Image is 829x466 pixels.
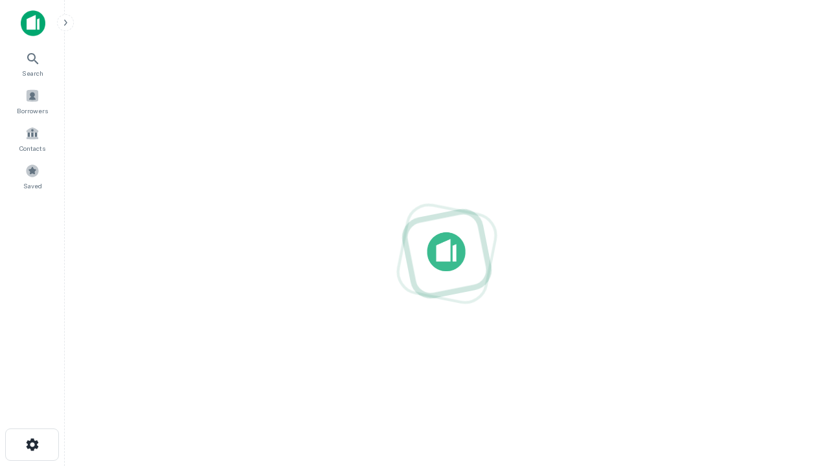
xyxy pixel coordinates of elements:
a: Borrowers [4,83,61,118]
span: Search [22,68,43,78]
span: Borrowers [17,105,48,116]
span: Saved [23,181,42,191]
a: Saved [4,159,61,194]
a: Search [4,46,61,81]
iframe: Chat Widget [764,362,829,425]
img: capitalize-icon.png [21,10,45,36]
span: Contacts [19,143,45,153]
a: Contacts [4,121,61,156]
